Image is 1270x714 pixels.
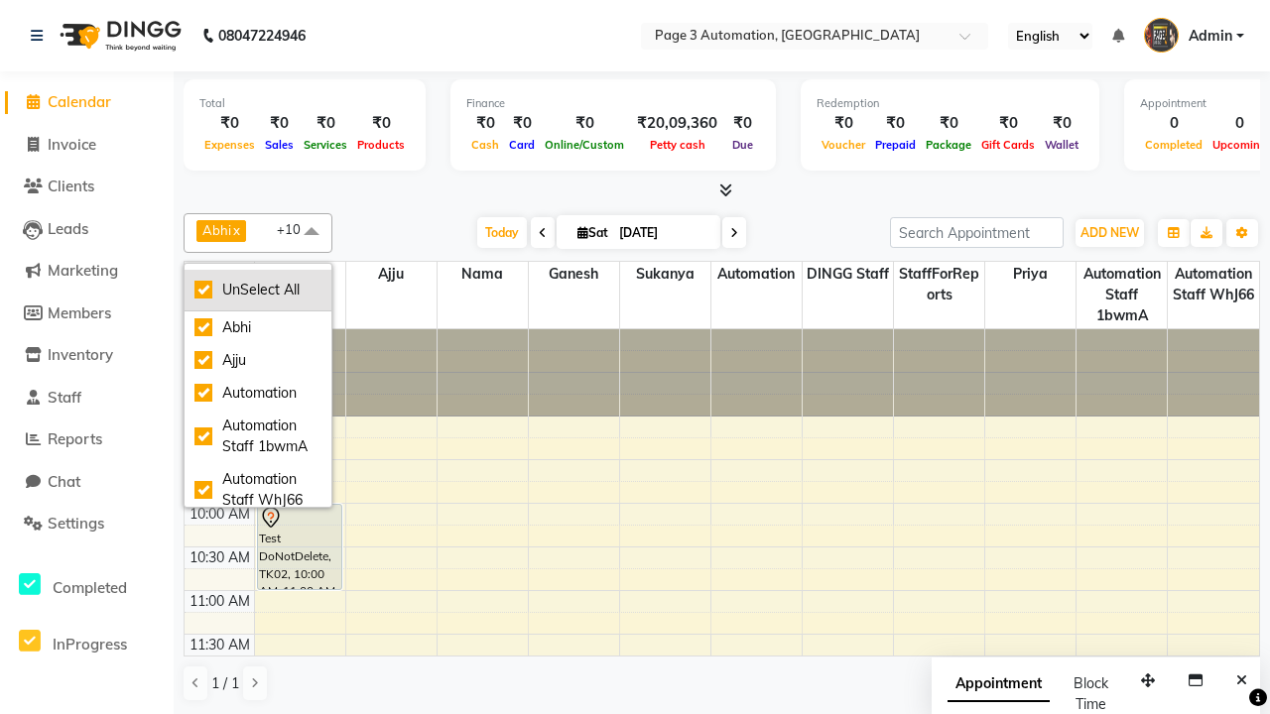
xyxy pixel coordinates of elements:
div: ₹0 [725,112,760,135]
div: 11:00 AM [186,591,254,612]
div: ₹0 [921,112,976,135]
div: ₹0 [504,112,540,135]
span: Petty cash [645,138,710,152]
span: Chat [48,472,80,491]
span: Block Time [1074,674,1108,713]
div: ₹0 [260,112,299,135]
span: Wallet [1040,138,1083,152]
input: 2025-10-04 [613,218,712,248]
span: Today [477,217,527,248]
span: Abhi [202,222,231,238]
img: Admin [1144,18,1179,53]
span: StaffForReports [894,262,984,307]
div: 10:00 AM [186,504,254,525]
a: Members [5,302,169,325]
a: Chat [5,471,169,494]
span: Automation Staff 1bwmA [1077,262,1167,328]
b: 08047224946 [218,8,306,63]
a: x [231,222,240,238]
div: Abhi [194,317,321,338]
span: DINGG Staff [803,262,893,287]
span: Settings [48,514,104,533]
span: Products [352,138,410,152]
span: Appointment [948,666,1050,702]
div: Test DoNotDelete, TK02, 10:00 AM-11:00 AM, Hair Cut-Women [258,505,342,589]
span: Inventory [48,345,113,364]
span: Clients [48,177,94,195]
div: 11:30 AM [186,635,254,655]
span: Priya [985,262,1076,287]
span: 1 / 1 [211,673,239,694]
span: Prepaid [870,138,921,152]
span: Services [299,138,352,152]
a: Calendar [5,91,169,114]
a: Inventory [5,344,169,367]
span: Staff [48,388,81,407]
div: Redemption [817,95,1083,112]
span: Ajju [346,262,437,287]
a: Invoice [5,134,169,157]
span: Completed [53,578,127,597]
div: 10:30 AM [186,547,254,568]
div: ₹0 [352,112,410,135]
button: Close [1227,665,1256,696]
div: 0 [1140,112,1207,135]
span: Card [504,138,540,152]
span: Online/Custom [540,138,629,152]
div: ₹0 [1040,112,1083,135]
div: Automation Staff 1bwmA [194,416,321,457]
span: Automation Staff WhJ66 [1168,262,1259,307]
div: Automation Staff WhJ66 [194,469,321,511]
button: ADD NEW [1076,219,1144,247]
span: Marketing [48,261,118,280]
div: Stylist [185,262,254,283]
img: logo [51,8,187,63]
span: Reports [48,429,102,448]
span: Sukanya [620,262,710,287]
div: UnSelect All [194,280,321,300]
span: Automation [711,262,802,287]
div: ₹0 [976,112,1040,135]
a: Settings [5,513,169,535]
span: Voucher [817,138,870,152]
span: Leads [48,219,88,238]
a: Clients [5,176,169,198]
span: ADD NEW [1080,225,1139,240]
span: Due [727,138,758,152]
span: InProgress [53,635,127,654]
span: Cash [466,138,504,152]
div: Automation [194,383,321,404]
a: Leads [5,218,169,241]
a: Staff [5,387,169,410]
div: ₹0 [817,112,870,135]
span: Sales [260,138,299,152]
input: Search Appointment [890,217,1064,248]
span: Admin [1189,26,1232,47]
span: Members [48,303,111,322]
div: ₹0 [199,112,260,135]
div: Ajju [194,350,321,371]
span: Ganesh [529,262,619,287]
span: Invoice [48,135,96,154]
div: ₹0 [540,112,629,135]
div: Total [199,95,410,112]
a: Reports [5,428,169,451]
span: Abhi [255,262,345,287]
div: ₹20,09,360 [629,112,725,135]
span: Package [921,138,976,152]
span: Calendar [48,92,111,111]
span: Nama [438,262,528,287]
span: Sat [572,225,613,240]
span: +10 [277,221,316,237]
a: Marketing [5,260,169,283]
div: Finance [466,95,760,112]
div: ₹0 [299,112,352,135]
span: Gift Cards [976,138,1040,152]
div: ₹0 [870,112,921,135]
span: Completed [1140,138,1207,152]
div: ₹0 [466,112,504,135]
span: Expenses [199,138,260,152]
